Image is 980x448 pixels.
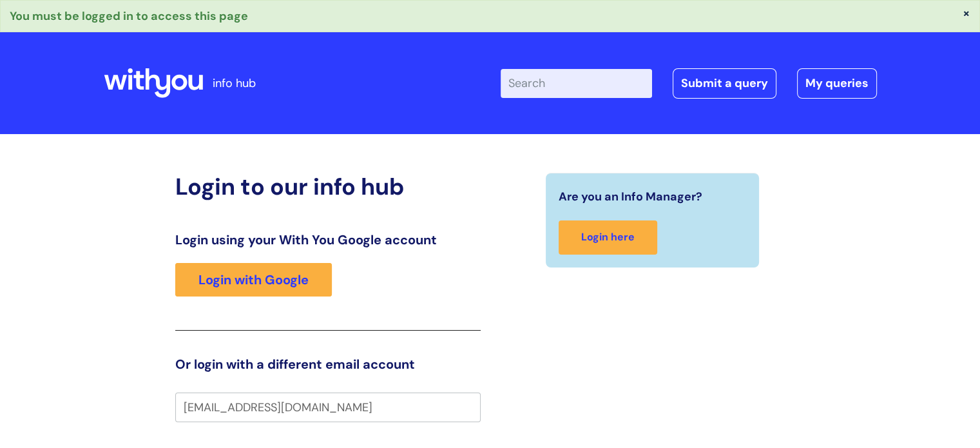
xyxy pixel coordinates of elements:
a: Login here [559,220,657,255]
span: Are you an Info Manager? [559,186,702,207]
a: My queries [797,68,877,98]
p: info hub [213,73,256,93]
h3: Or login with a different email account [175,356,481,372]
a: Submit a query [673,68,776,98]
input: Search [501,69,652,97]
h2: Login to our info hub [175,173,481,200]
a: Login with Google [175,263,332,297]
input: Your e-mail address [175,393,481,422]
h3: Login using your With You Google account [175,232,481,248]
button: × [963,7,970,19]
